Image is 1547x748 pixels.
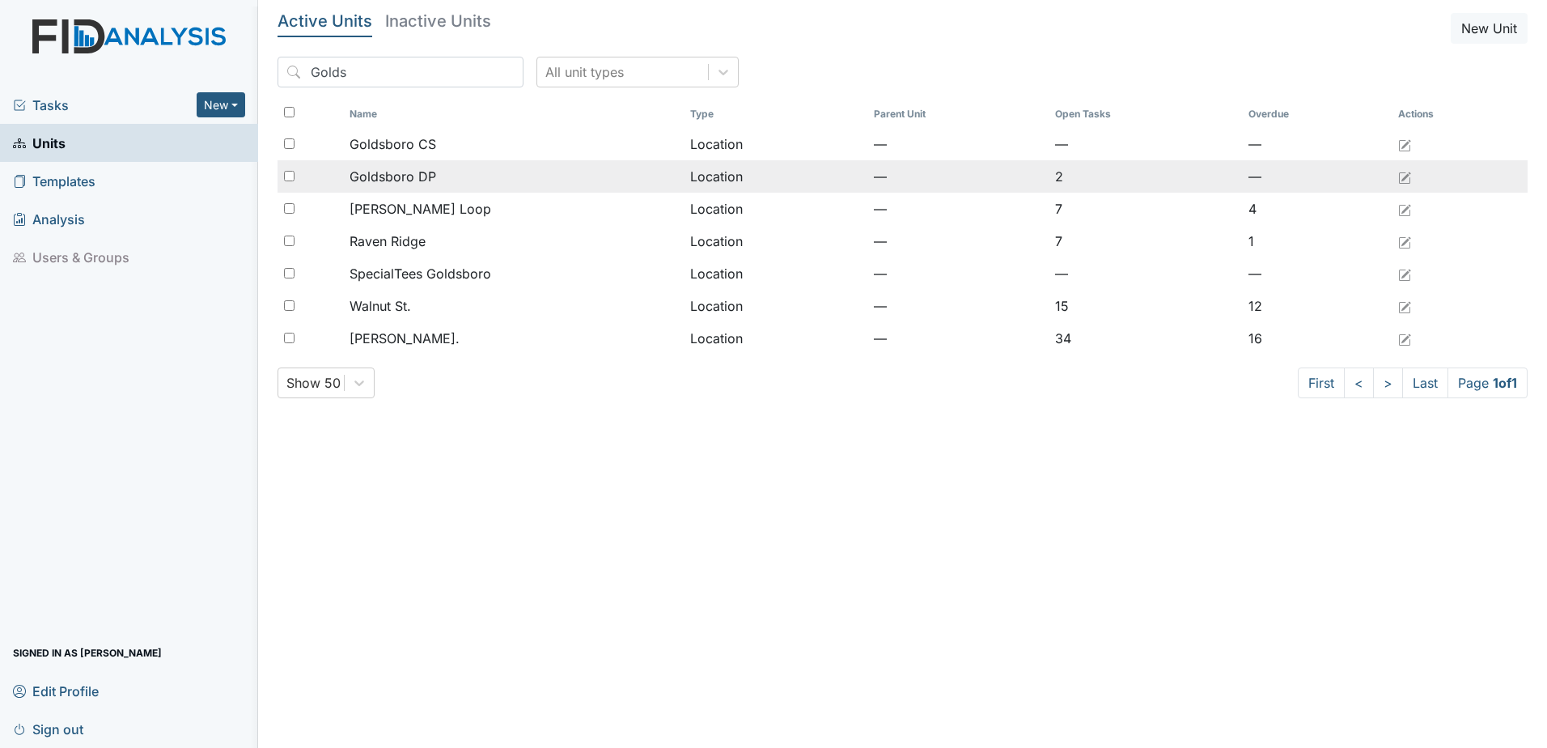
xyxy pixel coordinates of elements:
[867,128,1049,160] td: —
[278,13,372,29] h5: Active Units
[867,160,1049,193] td: —
[13,96,197,115] a: Tasks
[1298,368,1345,398] a: First
[13,130,66,155] span: Units
[1049,128,1241,160] td: —
[1398,329,1411,348] a: Edit
[684,160,867,193] td: Location
[385,13,491,29] h5: Inactive Units
[350,167,436,186] span: Goldsboro DP
[684,322,867,355] td: Location
[1298,368,1528,398] nav: task-pagination
[867,100,1049,128] th: Toggle SortBy
[284,107,295,117] input: Toggle All Rows Selected
[1398,167,1411,186] a: Edit
[867,257,1049,290] td: —
[1398,199,1411,219] a: Edit
[13,640,162,665] span: Signed in as [PERSON_NAME]
[1049,290,1241,322] td: 15
[1242,322,1392,355] td: 16
[1049,193,1241,225] td: 7
[350,264,491,283] span: SpecialTees Goldsboro
[867,225,1049,257] td: —
[1398,296,1411,316] a: Edit
[1392,100,1473,128] th: Actions
[1242,257,1392,290] td: —
[684,193,867,225] td: Location
[1242,225,1392,257] td: 1
[13,168,95,193] span: Templates
[684,128,867,160] td: Location
[1049,100,1241,128] th: Toggle SortBy
[1344,368,1374,398] a: <
[278,57,523,87] input: Search...
[867,290,1049,322] td: —
[350,232,426,251] span: Raven Ridge
[1402,368,1448,398] a: Last
[545,62,624,82] div: All unit types
[1447,368,1528,398] span: Page
[684,290,867,322] td: Location
[1242,160,1392,193] td: —
[684,225,867,257] td: Location
[1049,257,1241,290] td: —
[1398,264,1411,283] a: Edit
[1451,13,1528,44] button: New Unit
[197,92,245,117] button: New
[684,100,867,128] th: Toggle SortBy
[350,199,491,219] span: [PERSON_NAME] Loop
[13,716,83,742] span: Sign out
[1373,368,1403,398] a: >
[1242,193,1392,225] td: 4
[350,329,460,348] span: [PERSON_NAME].
[1049,160,1241,193] td: 2
[1398,134,1411,154] a: Edit
[13,206,85,232] span: Analysis
[1493,375,1517,391] strong: 1 of 1
[350,296,411,316] span: Walnut St.
[1398,232,1411,251] a: Edit
[1242,100,1392,128] th: Toggle SortBy
[1242,290,1392,322] td: 12
[13,678,99,703] span: Edit Profile
[1242,128,1392,160] td: —
[286,373,341,393] div: Show 50
[1049,322,1241,355] td: 34
[1049,225,1241,257] td: 7
[684,257,867,290] td: Location
[350,134,436,154] span: Goldsboro CS
[867,322,1049,355] td: —
[343,100,684,128] th: Toggle SortBy
[867,193,1049,225] td: —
